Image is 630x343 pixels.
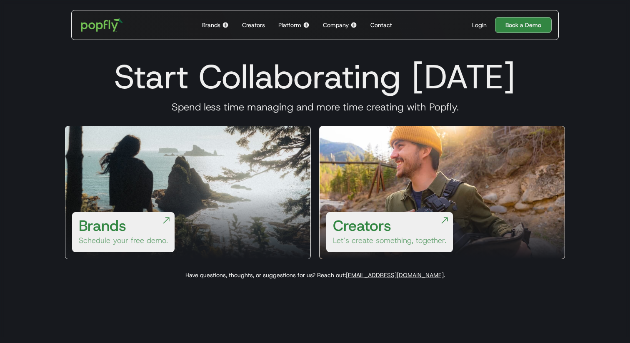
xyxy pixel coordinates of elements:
[370,21,392,29] div: Contact
[346,271,444,279] a: [EMAIL_ADDRESS][DOMAIN_NAME]
[323,21,349,29] div: Company
[202,21,220,29] div: Brands
[333,215,391,235] h3: Creators
[75,13,129,38] a: home
[367,10,395,40] a: Contact
[79,215,126,235] h3: Brands
[79,235,168,245] p: Schedule your free demo.
[55,57,575,97] h1: Start Collaborating [DATE]
[239,10,268,40] a: Creators
[469,21,490,29] a: Login
[278,21,301,29] div: Platform
[242,21,265,29] div: Creators
[495,17,552,33] a: Book a Demo
[55,271,575,279] p: Have questions, thoughts, or suggestions for us? Reach out: .
[319,126,565,259] a: CreatorsLet’s create something, together.
[55,101,575,113] h3: Spend less time managing and more time creating with Popfly.
[333,235,446,245] p: Let’s create something, together.
[472,21,487,29] div: Login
